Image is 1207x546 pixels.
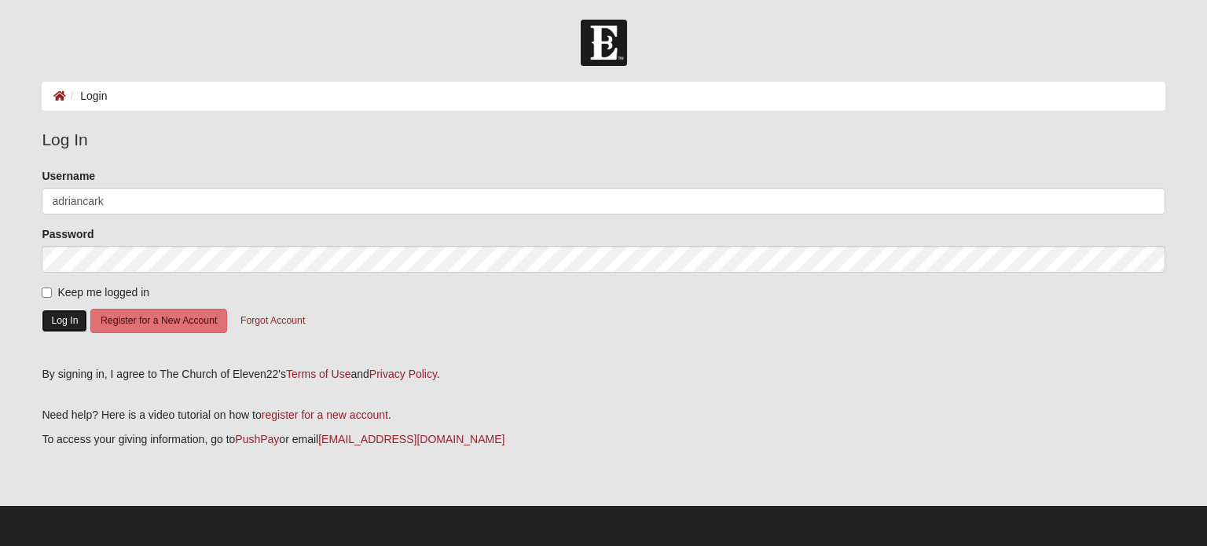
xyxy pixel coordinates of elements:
[42,310,87,332] button: Log In
[42,127,1165,152] legend: Log In
[57,286,149,299] span: Keep me logged in
[42,366,1165,383] div: By signing in, I agree to The Church of Eleven22's and .
[90,309,227,333] button: Register for a New Account
[42,288,52,298] input: Keep me logged in
[286,368,350,380] a: Terms of Use
[230,309,315,333] button: Forgot Account
[581,20,627,66] img: Church of Eleven22 Logo
[66,88,107,104] li: Login
[235,433,279,445] a: PushPay
[42,226,94,242] label: Password
[42,168,95,184] label: Username
[318,433,504,445] a: [EMAIL_ADDRESS][DOMAIN_NAME]
[42,407,1165,423] p: Need help? Here is a video tutorial on how to .
[42,431,1165,448] p: To access your giving information, go to or email
[262,409,388,421] a: register for a new account
[369,368,437,380] a: Privacy Policy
